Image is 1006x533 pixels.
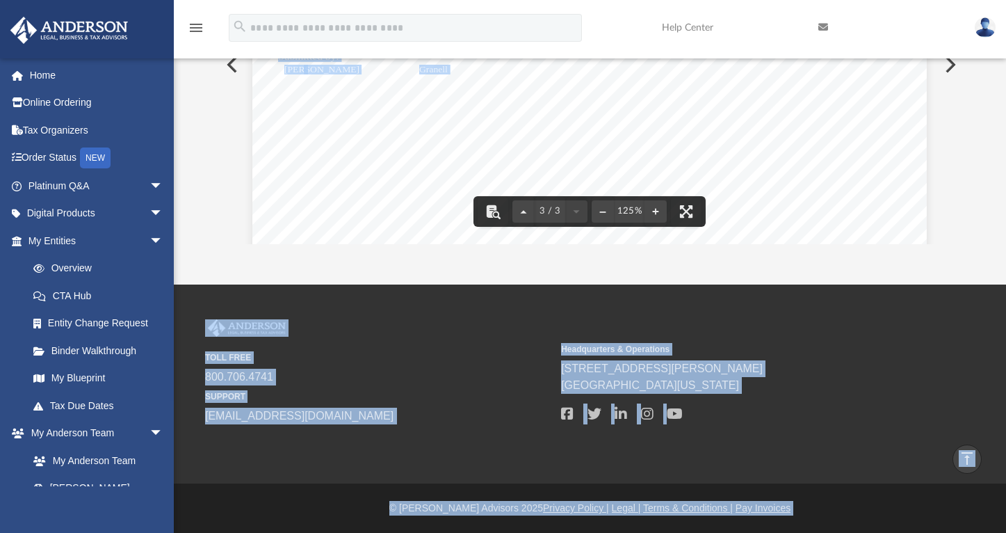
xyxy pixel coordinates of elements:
button: Previous page [512,196,535,227]
a: 800.706.4741 [205,371,273,383]
span: 3 / 3 [535,207,565,216]
small: Headquarters & Operations [561,343,907,356]
button: Next File [934,45,964,84]
a: [EMAIL_ADDRESS][DOMAIN_NAME] [205,410,394,422]
a: CTA Hub [19,282,184,310]
span: arrow_drop_down [149,420,177,448]
a: Order StatusNEW [10,144,184,173]
button: Zoom out [592,196,614,227]
a: My Entitiesarrow_drop_down [10,227,184,255]
i: vertical_align_top [959,450,975,467]
i: search [232,19,248,34]
button: Previous File [216,45,246,84]
a: Terms & Conditions | [643,502,733,514]
button: Zoom in [644,196,667,227]
img: Anderson Advisors Platinum Portal [205,319,289,337]
button: Toggle findbar [478,196,508,227]
span: arrow_drop_down [149,227,177,255]
span: arrow_drop_down [149,200,177,228]
a: Tax Organizers [10,116,184,144]
a: menu [188,26,204,36]
a: Platinum Q&Aarrow_drop_down [10,172,184,200]
a: [STREET_ADDRESS][PERSON_NAME] [561,363,763,374]
span: arrow_drop_down [149,172,177,200]
img: User Pic [975,17,996,38]
small: SUPPORT [205,390,551,403]
a: Overview [19,255,184,283]
div: Current zoom level [614,207,644,216]
a: Tax Due Dates [19,392,184,420]
small: TOLL FREE [205,351,551,364]
a: My Anderson Teamarrow_drop_down [10,420,177,447]
a: My Anderson Team [19,447,170,475]
a: Online Ordering [10,89,184,117]
img: Anderson Advisors Platinum Portal [6,17,132,44]
span: [PERSON_NAME] [284,65,359,74]
a: Home [10,61,184,89]
a: Privacy Policy | [543,502,609,514]
button: Enter fullscreen [671,196,701,227]
span: Granell [419,65,448,74]
a: Digital Productsarrow_drop_down [10,200,184,228]
a: Legal | [612,502,641,514]
i: menu [188,19,204,36]
div: © [PERSON_NAME] Advisors 2025 [174,501,1006,516]
a: My Blueprint [19,365,177,392]
a: [PERSON_NAME] System [19,475,177,519]
a: Entity Change Request [19,310,184,337]
a: Binder Walkthrough [19,337,184,365]
button: 3 / 3 [535,196,565,227]
div: NEW [80,148,111,168]
a: [GEOGRAPHIC_DATA][US_STATE] [561,379,739,391]
a: vertical_align_top [952,445,982,474]
a: Pay Invoices [736,502,790,514]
